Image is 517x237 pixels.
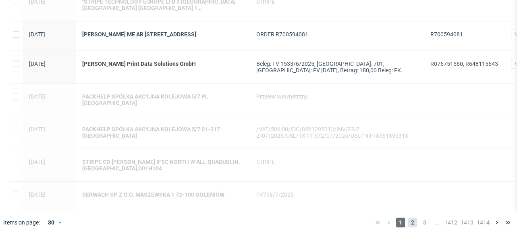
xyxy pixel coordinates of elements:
a: [PERSON_NAME] ME AB [STREET_ADDRESS] [82,31,243,38]
a: PACKHELP SPÓŁKA AKCYJNA KOLEJOWA 5/7 01-217 [GEOGRAPHIC_DATA] [82,126,243,139]
span: [DATE] [29,93,46,100]
div: STRIPE [256,159,417,165]
span: 1 [396,218,405,227]
span: R076751560, R648115643 [430,61,498,67]
span: ... [432,218,441,227]
span: [DATE] [29,61,46,67]
span: R700594081 [430,31,463,38]
a: PACKHELP SPÓŁKA AKCYJNA KOLEJOWA 5/7 PL [GEOGRAPHIC_DATA] [82,93,243,106]
a: [PERSON_NAME] Print Data Solutions GmbH [82,61,243,67]
div: /VAT/506,00/IDC/8561395313/INV/FS-7 2/07/2025/USL/TXT/FS72/07/2025/USL/ NIP/8561395313 [256,126,417,139]
span: 1412 [444,218,457,227]
span: 3 [420,218,429,227]
a: SERWACH SP. Z O.O. MASZEWSKA 1 72-100 GOLENIÓW [82,191,243,198]
div: 30 [43,217,58,228]
span: [DATE] [29,191,46,198]
span: Items on page: [3,218,40,227]
div: ORDER R700594081 [256,31,417,38]
span: [DATE] [29,159,46,165]
a: STRIPE CO [PERSON_NAME] IFSC NORTH W ALL QUADUBLIN,[GEOGRAPHIC_DATA],D01H104 [82,159,243,172]
div: Przelew wewnetrzny [256,93,417,100]
span: 1413 [461,218,473,227]
div: Beleg: FV 1533/6/2025, [GEOGRAPHIC_DATA]: 701, [GEOGRAPHIC_DATA]: FV [DATE], Betrag: 180,00 Beleg... [256,61,417,73]
span: [DATE] [29,31,46,38]
span: [DATE] [29,126,46,132]
span: 1414 [477,218,490,227]
div: FV758/7/2025 [256,191,417,198]
span: 2 [408,218,417,227]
